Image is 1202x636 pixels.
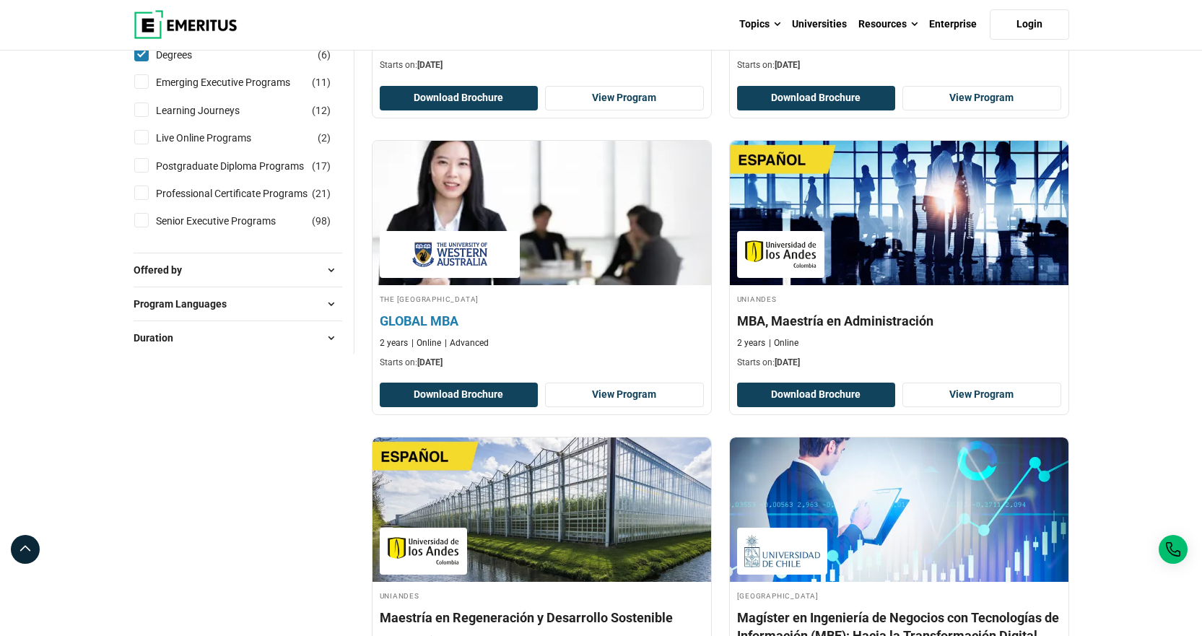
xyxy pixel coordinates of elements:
span: ( ) [312,158,331,174]
p: Online [769,337,798,349]
span: ( ) [312,74,331,90]
h4: Uniandes [380,589,704,601]
a: View Program [545,383,704,407]
img: MBA, Maestría en Administración | Online Business Management Course [730,141,1068,285]
span: Offered by [134,262,193,278]
span: 2 [321,132,327,144]
span: Duration [134,330,185,346]
a: Degrees [156,47,221,63]
button: Download Brochure [737,383,896,407]
img: Uniandes [387,535,460,567]
span: [DATE] [417,60,443,70]
img: Maestría en Regeneración y Desarrollo Sostenible | Online Business Management Course [373,437,711,582]
a: Business Management Course by The University of Western Australia - September 30, 2025 The Univer... [373,141,711,376]
a: Postgraduate Diploma Programs [156,158,333,174]
a: View Program [545,86,704,110]
a: Business Management Course by Uniandes - October 27, 2025 Uniandes Uniandes MBA, Maestría en Admi... [730,141,1068,376]
p: Advanced [445,337,489,349]
span: ( ) [312,103,331,118]
h4: Maestría en Regeneración y Desarrollo Sostenible [380,609,704,627]
img: Magíster en Ingeniería de Negocios con Tecnologías de Información (MBE): Hacia la Transformación ... [730,437,1068,582]
p: Starts on: [737,59,1061,71]
span: [DATE] [775,60,800,70]
p: 2 years [737,337,765,349]
span: ( ) [312,213,331,229]
a: View Program [902,86,1061,110]
a: Login [990,9,1069,40]
p: 2 years [380,337,408,349]
a: Learning Journeys [156,103,269,118]
h4: [GEOGRAPHIC_DATA] [737,589,1061,601]
span: 12 [315,105,327,116]
button: Program Languages [134,293,342,315]
span: [DATE] [775,357,800,367]
span: [DATE] [417,357,443,367]
button: Download Brochure [380,86,539,110]
a: View Program [902,383,1061,407]
p: Starts on: [380,59,704,71]
a: Emerging Executive Programs [156,74,319,90]
span: 98 [315,215,327,227]
p: Starts on: [737,357,1061,369]
h4: GLOBAL MBA [380,312,704,330]
img: Universidad de Chile [744,535,821,567]
span: Program Languages [134,296,238,312]
button: Duration [134,327,342,349]
span: 11 [315,77,327,88]
span: ( ) [312,186,331,201]
h4: The [GEOGRAPHIC_DATA] [380,292,704,305]
img: Uniandes [744,238,817,271]
button: Download Brochure [380,383,539,407]
button: Offered by [134,259,342,281]
p: Online [411,337,441,349]
span: 6 [321,49,327,61]
h4: Uniandes [737,292,1061,305]
span: ( ) [318,130,331,146]
span: ( ) [318,47,331,63]
a: Senior Executive Programs [156,213,305,229]
a: Professional Certificate Programs [156,186,336,201]
h4: MBA, Maestría en Administración [737,312,1061,330]
span: 21 [315,188,327,199]
p: Starts on: [380,357,704,369]
button: Download Brochure [737,86,896,110]
a: Live Online Programs [156,130,280,146]
img: The University of Western Australia [387,238,513,271]
span: 17 [315,160,327,172]
img: GLOBAL MBA | Online Business Management Course [355,134,728,292]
